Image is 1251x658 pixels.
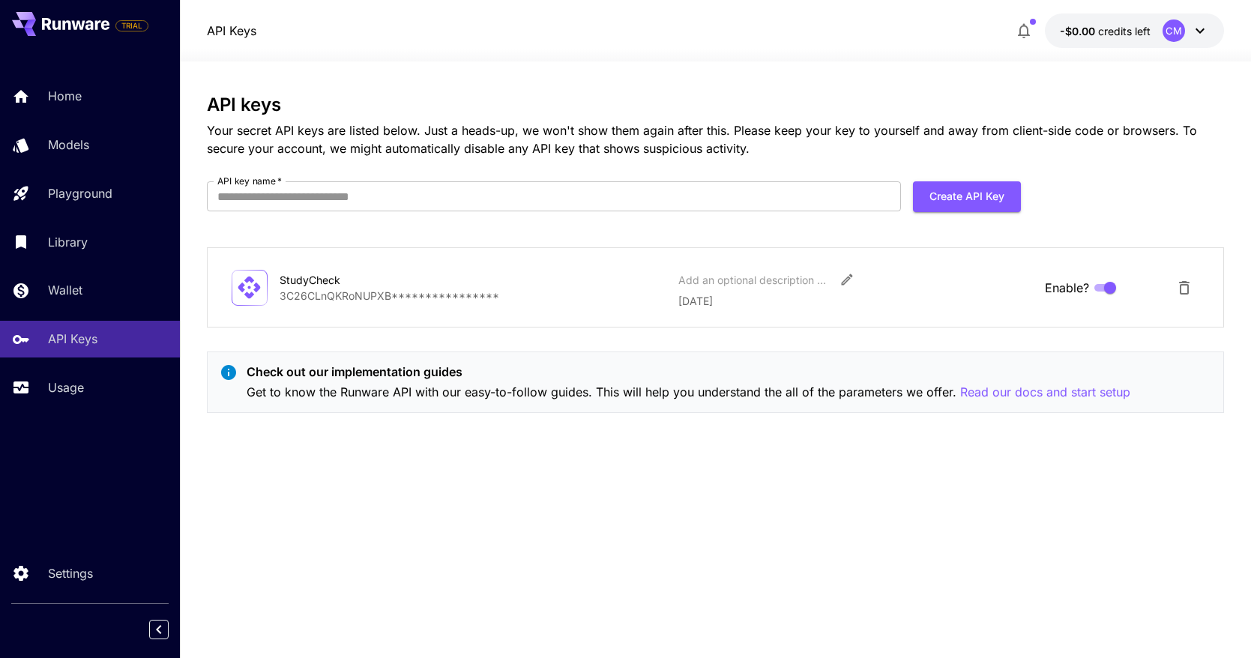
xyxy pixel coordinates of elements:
button: Create API Key [913,181,1021,212]
a: API Keys [207,22,256,40]
span: TRIAL [116,20,148,31]
span: credits left [1098,25,1151,37]
p: Wallet [48,281,82,299]
span: Add your payment card to enable full platform functionality. [115,16,148,34]
p: Playground [48,184,112,202]
p: Get to know the Runware API with our easy-to-follow guides. This will help you understand the all... [247,383,1130,402]
p: Your secret API keys are listed below. Just a heads-up, we won't show them again after this. Plea... [207,121,1225,157]
p: API Keys [48,330,97,348]
h3: API keys [207,94,1225,115]
p: Library [48,233,88,251]
button: Read our docs and start setup [960,383,1130,402]
label: API key name [217,175,282,187]
div: Add an optional description or comment [678,272,828,288]
button: Collapse sidebar [149,620,169,639]
button: Delete API Key [1169,273,1199,303]
p: Usage [48,378,84,396]
p: Models [48,136,89,154]
p: Settings [48,564,93,582]
p: Check out our implementation guides [247,363,1130,381]
span: -$0.00 [1060,25,1098,37]
button: Edit [834,266,860,293]
div: StudyCheck [280,272,429,288]
span: Enable? [1045,279,1089,297]
p: Home [48,87,82,105]
nav: breadcrumb [207,22,256,40]
div: CM [1163,19,1185,42]
button: -$0.0002CM [1045,13,1224,48]
p: [DATE] [678,293,1033,309]
div: Collapse sidebar [160,616,180,643]
div: -$0.0002 [1060,23,1151,39]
